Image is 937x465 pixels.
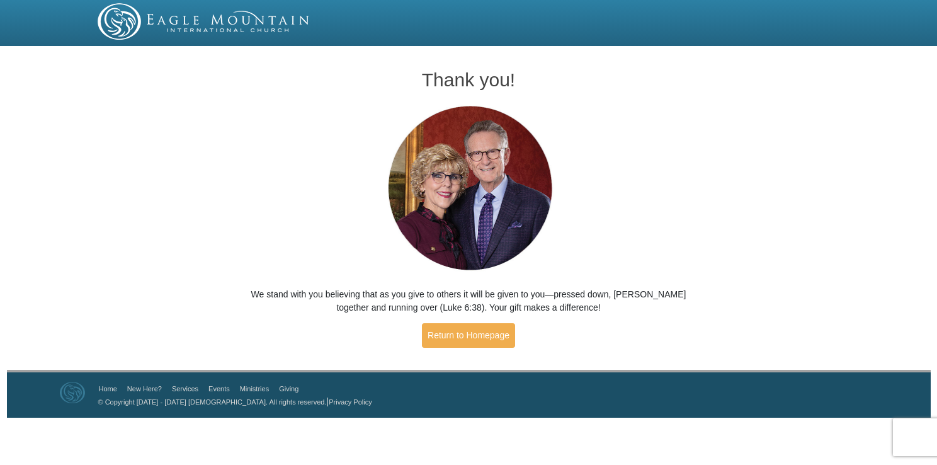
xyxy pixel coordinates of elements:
a: Ministries [240,385,269,393]
a: Home [99,385,117,393]
img: Eagle Mountain International Church [60,382,85,403]
p: We stand with you believing that as you give to others it will be given to you—pressed down, [PER... [241,288,696,314]
a: Services [172,385,198,393]
a: Events [208,385,230,393]
img: Pastors George and Terri Pearsons [376,102,562,275]
a: Privacy Policy [329,398,372,406]
a: Giving [279,385,298,393]
h1: Thank you! [241,69,696,90]
img: EMIC [98,3,310,40]
p: | [94,395,372,408]
a: Return to Homepage [422,323,515,348]
a: © Copyright [DATE] - [DATE] [DEMOGRAPHIC_DATA]. All rights reserved. [98,398,327,406]
a: New Here? [127,385,162,393]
